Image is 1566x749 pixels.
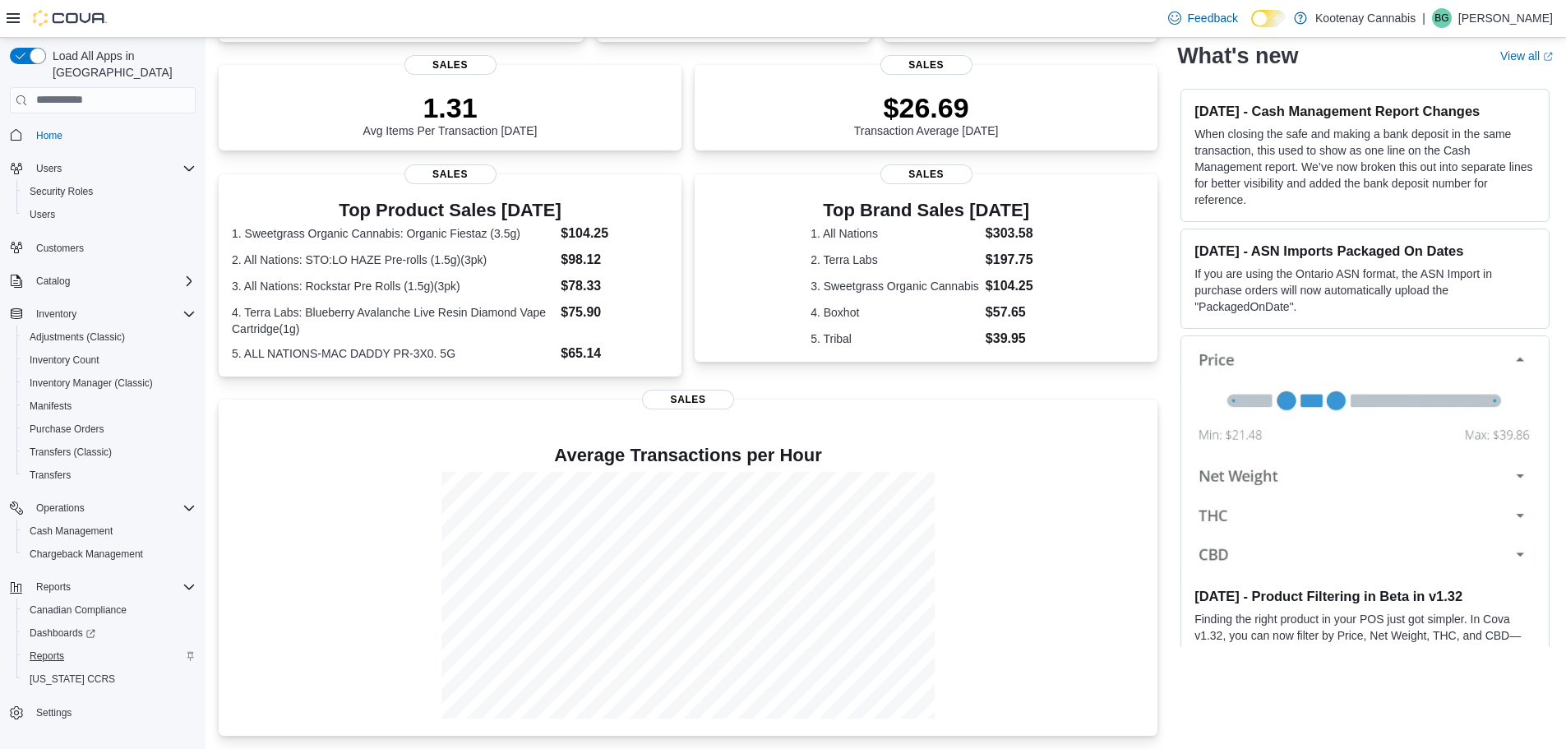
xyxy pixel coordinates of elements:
[1194,266,1536,315] p: If you are using the Ontario ASN format, the ASN Import in purchase orders will now automatically...
[16,622,202,645] a: Dashboards
[46,48,196,81] span: Load All Apps in [GEOGRAPHIC_DATA]
[811,252,979,268] dt: 2. Terra Labs
[23,544,196,564] span: Chargeback Management
[1422,8,1425,28] p: |
[23,182,196,201] span: Security Roles
[16,520,202,543] button: Cash Management
[232,345,554,362] dt: 5. ALL NATIONS-MAC DADDY PR-3X0. 5G
[986,329,1042,349] dd: $39.95
[23,465,196,485] span: Transfers
[23,521,119,541] a: Cash Management
[36,307,76,321] span: Inventory
[986,276,1042,296] dd: $104.25
[1194,103,1536,119] h3: [DATE] - Cash Management Report Changes
[30,185,93,198] span: Security Roles
[30,626,95,640] span: Dashboards
[36,162,62,175] span: Users
[23,521,196,541] span: Cash Management
[811,278,979,294] dt: 3. Sweetgrass Organic Cannabis
[30,498,91,518] button: Operations
[23,669,196,689] span: Washington CCRS
[1543,52,1553,62] svg: External link
[30,125,196,146] span: Home
[23,350,196,370] span: Inventory Count
[23,646,196,666] span: Reports
[3,123,202,147] button: Home
[30,446,112,459] span: Transfers (Classic)
[23,182,99,201] a: Security Roles
[16,645,202,668] button: Reports
[23,350,106,370] a: Inventory Count
[30,159,68,178] button: Users
[1194,126,1536,208] p: When closing the safe and making a bank deposit in the same transaction, this used to show as one...
[1251,27,1252,28] span: Dark Mode
[30,271,196,291] span: Catalog
[986,303,1042,322] dd: $57.65
[1251,10,1286,27] input: Dark Mode
[30,673,115,686] span: [US_STATE] CCRS
[1315,8,1416,28] p: Kootenay Cannabis
[232,278,554,294] dt: 3. All Nations: Rockstar Pre Rolls (1.5g)(3pk)
[16,599,202,622] button: Canadian Compliance
[880,164,972,184] span: Sales
[3,157,202,180] button: Users
[3,700,202,724] button: Settings
[561,224,668,243] dd: $104.25
[232,446,1144,465] h4: Average Transactions per Hour
[23,646,71,666] a: Reports
[23,419,196,439] span: Purchase Orders
[16,418,202,441] button: Purchase Orders
[854,91,999,137] div: Transaction Average [DATE]
[23,669,122,689] a: [US_STATE] CCRS
[811,201,1042,220] h3: Top Brand Sales [DATE]
[23,623,196,643] span: Dashboards
[811,225,979,242] dt: 1. All Nations
[23,373,196,393] span: Inventory Manager (Classic)
[404,164,497,184] span: Sales
[1177,43,1298,69] h2: What's new
[30,331,125,344] span: Adjustments (Classic)
[23,544,150,564] a: Chargeback Management
[232,201,668,220] h3: Top Product Sales [DATE]
[30,525,113,538] span: Cash Management
[30,304,83,324] button: Inventory
[1500,49,1553,62] a: View allExternal link
[1432,8,1452,28] div: Brian Gray
[30,603,127,617] span: Canadian Compliance
[232,304,554,337] dt: 4. Terra Labs: Blueberry Avalanche Live Resin Diamond Vape Cartridge(1g)
[232,252,554,268] dt: 2. All Nations: STO:LO HAZE Pre-rolls (1.5g)(3pk)
[16,203,202,226] button: Users
[642,390,734,409] span: Sales
[36,242,84,255] span: Customers
[30,650,64,663] span: Reports
[30,548,143,561] span: Chargeback Management
[561,344,668,363] dd: $65.14
[16,395,202,418] button: Manifests
[23,205,62,224] a: Users
[1162,2,1245,35] a: Feedback
[16,464,202,487] button: Transfers
[36,706,72,719] span: Settings
[811,304,979,321] dt: 4. Boxhot
[16,180,202,203] button: Security Roles
[23,600,133,620] a: Canadian Compliance
[23,327,132,347] a: Adjustments (Classic)
[30,238,196,258] span: Customers
[1188,10,1238,26] span: Feedback
[986,224,1042,243] dd: $303.58
[30,126,69,146] a: Home
[1434,8,1448,28] span: BG
[1194,243,1536,259] h3: [DATE] - ASN Imports Packaged On Dates
[16,326,202,349] button: Adjustments (Classic)
[36,580,71,594] span: Reports
[30,577,77,597] button: Reports
[16,372,202,395] button: Inventory Manager (Classic)
[33,10,107,26] img: Cova
[30,703,78,723] a: Settings
[363,91,538,137] div: Avg Items Per Transaction [DATE]
[23,327,196,347] span: Adjustments (Classic)
[561,250,668,270] dd: $98.12
[23,373,159,393] a: Inventory Manager (Classic)
[854,91,999,124] p: $26.69
[23,442,118,462] a: Transfers (Classic)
